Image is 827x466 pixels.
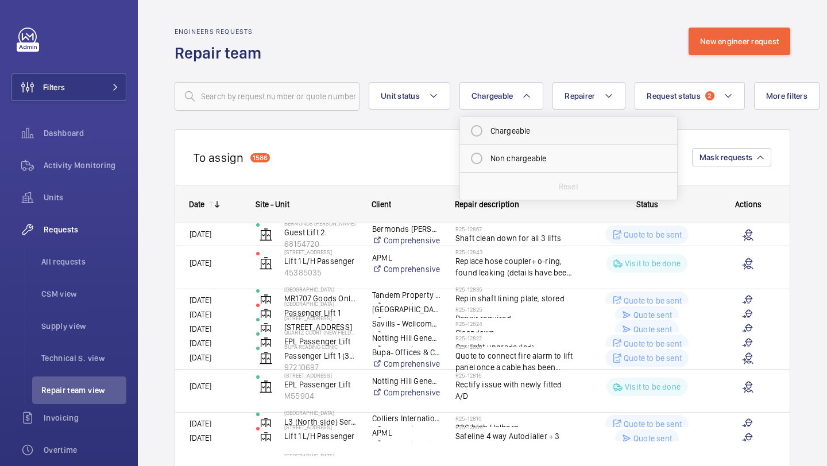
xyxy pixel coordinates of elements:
[625,258,681,269] p: Visit to be done
[689,28,790,55] button: New engineer request
[635,82,745,110] button: Request status2
[259,432,273,445] img: elevator.svg
[455,424,573,430] h2: R25-12806
[259,351,273,365] img: elevator.svg
[754,82,820,110] button: More filters
[705,91,714,100] span: 2
[633,433,672,444] p: Quote sent
[284,343,357,350] p: BUPA Reading Clinic
[175,82,360,111] input: Search by request number or quote number
[565,91,595,100] span: Repairer
[284,329,357,336] p: Quartz Court (new Fieldways)
[647,91,701,100] span: Request status
[284,314,357,321] p: [STREET_ADDRESS]
[190,433,211,442] span: [DATE]
[250,153,270,162] div: 1586
[284,286,357,293] p: [GEOGRAPHIC_DATA]
[455,200,519,209] span: Repair description
[455,430,573,453] span: Safeline 4 way Autodialler + 3 Year SIM
[735,200,762,209] span: Actions
[372,252,440,263] p: APML
[459,82,544,110] button: Chargeable
[766,91,807,100] span: More filters
[175,238,790,289] div: Press SPACE to select this row.
[472,91,513,100] span: Chargeable
[175,28,268,36] h2: Engineers requests
[41,352,126,364] span: Technical S. view
[636,200,658,209] span: Status
[190,324,211,333] span: [DATE]
[372,347,440,358] p: Bupa- Offices & Clinics
[44,127,126,139] span: Dashboard
[41,320,126,332] span: Supply view
[372,318,440,329] p: Savills - Wellcome Trust
[44,444,126,456] span: Overtime
[372,200,391,209] span: Client
[455,286,573,293] h2: R25-12835
[259,228,273,242] img: elevator.svg
[11,73,126,101] button: Filters
[372,358,440,370] a: Comprehensive
[559,181,578,192] p: Reset
[455,343,573,350] h2: R25-12820
[372,235,440,246] a: Comprehensive
[190,258,211,267] span: [DATE]
[372,289,440,301] p: Tandem Property Asset Management
[284,430,357,442] p: Lift 1 L/H Passenger
[44,160,126,171] span: Activity Monitoring
[455,232,573,244] span: Shaft clean down for all 3 lifts
[372,332,440,344] p: Notting Hill Genesis
[190,353,211,362] span: [DATE]
[372,304,440,315] p: [GEOGRAPHIC_DATA]
[41,385,126,396] span: Repair team view
[284,409,357,416] p: [GEOGRAPHIC_DATA]
[190,339,211,348] span: [DATE]
[284,424,357,430] p: [STREET_ADDRESS]
[189,200,204,209] div: Date
[700,153,752,162] span: Mask requests
[284,255,357,267] p: Lift 1 L/H Passenger
[190,230,211,239] span: [DATE]
[259,257,273,270] img: elevator.svg
[284,267,357,278] p: 45385035
[455,226,573,232] h2: R25-12867
[369,82,450,110] button: Unit status
[692,148,771,166] button: Mask requests
[284,220,357,227] p: Bermonds [PERSON_NAME]
[624,352,682,364] p: Quote to be sent
[41,288,126,300] span: CSM view
[41,256,126,267] span: All requests
[190,296,211,305] span: [DATE]
[624,229,682,240] p: Quote to be sent
[372,427,440,438] p: APML
[44,192,126,203] span: Units
[372,438,440,450] a: Comprehensive
[284,300,357,307] p: [GEOGRAPHIC_DATA]
[284,350,357,362] p: Passenger Lift 1 (3FL)
[44,412,126,424] span: Invoicing
[381,91,420,100] span: Unit status
[552,82,625,110] button: Repairer
[44,224,126,235] span: Requests
[284,362,357,373] p: 97210697
[455,350,573,373] span: Quote to connect fire alarm to lift panel once a cable has been provided.
[190,419,211,428] span: [DATE]
[194,150,244,165] h2: To assign
[455,255,573,278] span: Replace hose coupler+ o-ring, found leaking (details have been previously gathered)
[284,238,357,250] p: 68154720
[284,227,357,238] p: Guest Lift 2.
[256,200,289,209] span: Site - Unit
[372,223,440,235] p: Bermonds [PERSON_NAME]
[43,81,65,93] span: Filters
[372,263,440,275] a: Comprehensive
[175,42,268,64] h1: Repair team
[190,310,211,319] span: [DATE]
[372,413,440,424] p: Colliers International - [PERSON_NAME]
